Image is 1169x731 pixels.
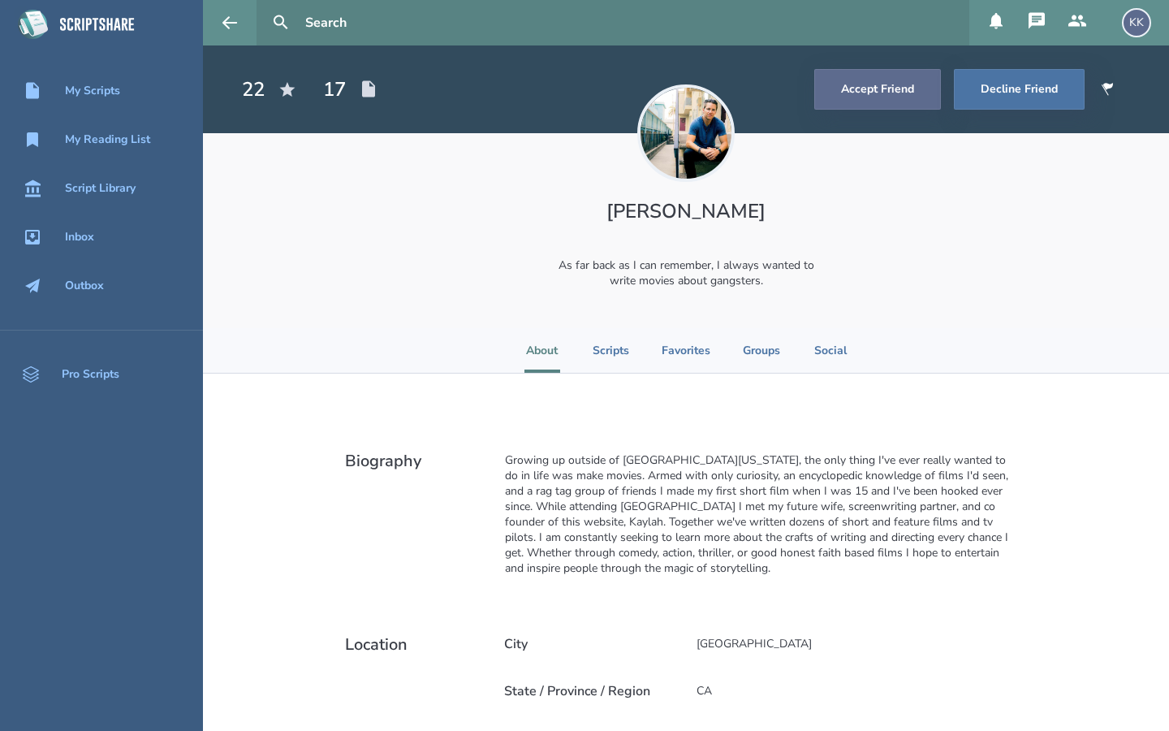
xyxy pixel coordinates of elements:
div: As far back as I can remember, I always wanted to write movies about gangsters. [537,244,835,302]
div: My Reading List [65,133,150,146]
div: My Scripts [65,84,120,97]
div: [GEOGRAPHIC_DATA] [683,622,826,666]
li: Scripts [593,328,629,373]
div: 22 [242,76,265,102]
img: user_1673573717-crop.jpg [637,84,735,182]
h2: City [504,635,683,653]
div: Total Scripts [323,76,378,102]
li: Social [813,328,848,373]
h2: Biography [345,450,491,578]
h1: [PERSON_NAME] [537,198,835,224]
li: Groups [743,328,780,373]
div: Pro Scripts [62,368,119,381]
button: Accept Friend [814,69,941,110]
div: Outbox [65,279,104,292]
button: Decline Friend [954,69,1085,110]
div: Inbox [65,231,94,244]
div: Growing up outside of [GEOGRAPHIC_DATA][US_STATE], the only thing I've ever really wanted to do i... [491,439,1027,590]
h2: State / Province / Region [504,682,683,700]
li: Favorites [662,328,710,373]
div: Total Recommends [242,76,297,102]
li: About [524,328,560,373]
div: Script Library [65,182,136,195]
div: CA [683,669,726,713]
div: 17 [323,76,346,102]
div: KK [1122,8,1151,37]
